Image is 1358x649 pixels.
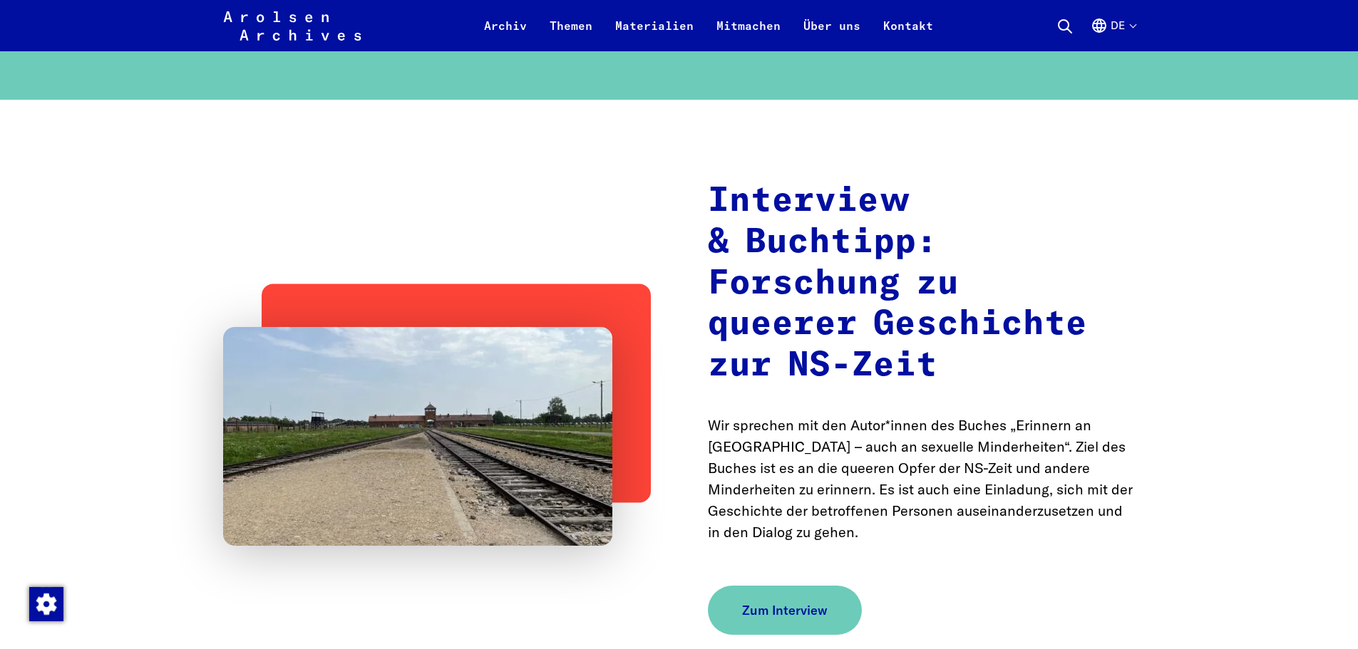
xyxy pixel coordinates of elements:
nav: Primär [473,9,945,43]
img: Zustimmung ändern [29,587,63,621]
p: Wir sprechen mit den Autor*innen des Buches „Erinnern an [GEOGRAPHIC_DATA] – auch an sexuelle Min... [708,415,1136,543]
a: Kontakt [872,17,945,51]
a: Über uns [792,17,872,51]
h2: Interview & Buchtipp: Forschung zu queerer Geschichte zur NS-Zeit [708,181,1136,386]
button: Deutsch, Sprachauswahl [1091,17,1136,51]
a: Materialien [604,17,705,51]
a: Archiv [473,17,538,51]
span: Zum Interview [742,601,828,620]
a: Mitmachen [705,17,792,51]
a: Zum Interview [708,586,862,635]
a: Themen [538,17,604,51]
